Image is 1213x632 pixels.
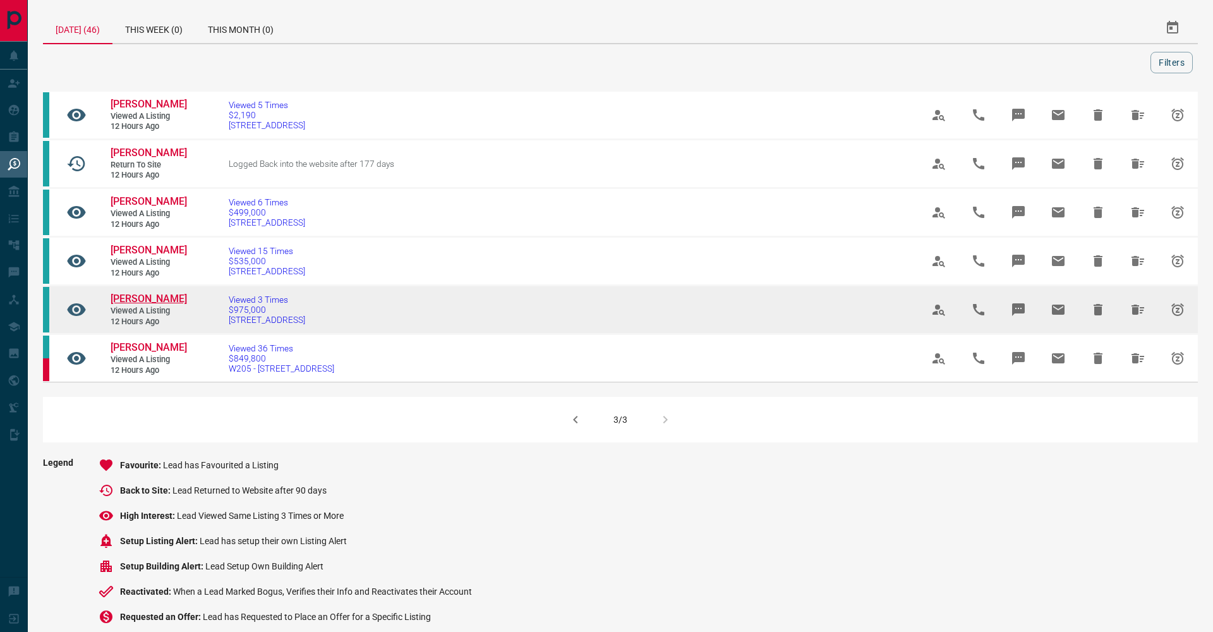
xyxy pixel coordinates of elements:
span: Hide [1083,343,1113,374]
span: Call [963,149,994,179]
span: Hide [1083,295,1113,325]
span: Viewed a Listing [111,209,186,219]
a: Viewed 36 Times$849,800W205 - [STREET_ADDRESS] [229,343,334,374]
span: [PERSON_NAME] [111,293,187,305]
span: View Profile [924,100,954,130]
span: View Profile [924,343,954,374]
span: Email [1043,197,1073,228]
div: condos.ca [43,238,49,284]
span: Viewed 6 Times [229,197,305,207]
span: Email [1043,295,1073,325]
span: Hide [1083,100,1113,130]
span: Snooze [1162,197,1193,228]
span: 12 hours ago [111,170,186,181]
span: [PERSON_NAME] [111,195,187,207]
span: Lead Viewed Same Listing 3 Times or More [177,511,344,521]
span: Lead Setup Own Building Alert [205,561,323,571]
span: [STREET_ADDRESS] [229,120,305,130]
span: When a Lead Marked Bogus, Verifies their Info and Reactivates their Account [173,586,472,597]
span: Lead Returned to Website after 90 days [172,485,327,495]
a: [PERSON_NAME] [111,195,186,209]
span: Message [1003,246,1034,276]
div: 3/3 [613,415,627,425]
span: Logged Back into the website after 177 days [229,159,394,169]
span: Viewed a Listing [111,111,186,122]
span: View Profile [924,295,954,325]
span: View Profile [924,197,954,228]
span: Call [963,197,994,228]
a: [PERSON_NAME] [111,341,186,355]
span: Call [963,246,994,276]
button: Select Date Range [1157,13,1188,43]
span: Hide All from Vinod kumar Kambala [1123,149,1153,179]
span: Hide All from Farshad Foroozan [1123,246,1153,276]
span: Snooze [1162,100,1193,130]
span: Message [1003,197,1034,228]
span: Viewed a Listing [111,355,186,365]
span: Message [1003,149,1034,179]
span: Setup Listing Alert [120,536,200,546]
div: condos.ca [43,141,49,186]
span: [STREET_ADDRESS] [229,315,305,325]
span: Viewed 36 Times [229,343,334,353]
span: High Interest [120,511,177,521]
span: 12 hours ago [111,317,186,327]
span: $499,000 [229,207,305,217]
span: Viewed a Listing [111,306,186,317]
span: Snooze [1162,343,1193,374]
span: Hide [1083,197,1113,228]
span: Lead has Favourited a Listing [163,460,279,470]
a: Viewed 5 Times$2,190[STREET_ADDRESS] [229,100,305,130]
span: Hide All from Peter Vu [1123,197,1153,228]
a: Viewed 3 Times$975,000[STREET_ADDRESS] [229,295,305,325]
span: 12 hours ago [111,268,186,279]
span: Snooze [1162,295,1193,325]
span: [STREET_ADDRESS] [229,217,305,228]
div: condos.ca [43,190,49,235]
span: $2,190 [229,110,305,120]
span: Hide All from Grace M [1123,100,1153,130]
span: 12 hours ago [111,219,186,230]
span: $849,800 [229,353,334,363]
span: Email [1043,149,1073,179]
span: 12 hours ago [111,121,186,132]
a: Viewed 15 Times$535,000[STREET_ADDRESS] [229,246,305,276]
a: [PERSON_NAME] [111,293,186,306]
span: 12 hours ago [111,365,186,376]
span: Hide [1083,246,1113,276]
span: Setup Building Alert [120,561,205,571]
span: Hide All from Mani Wong [1123,295,1153,325]
div: condos.ca [43,92,49,138]
span: [PERSON_NAME] [111,98,187,110]
a: [PERSON_NAME] [111,244,186,257]
span: Requested an Offer [120,612,203,622]
span: Lead has Requested to Place an Offer for a Specific Listing [203,612,431,622]
span: [PERSON_NAME] [111,147,187,159]
span: Return to Site [111,160,186,171]
span: Viewed 5 Times [229,100,305,110]
span: Lead has setup their own Listing Alert [200,536,347,546]
span: [PERSON_NAME] [111,341,187,353]
a: [PERSON_NAME] [111,147,186,160]
span: [PERSON_NAME] [111,244,187,256]
span: Snooze [1162,149,1193,179]
div: condos.ca [43,287,49,332]
span: Email [1043,343,1073,374]
span: Message [1003,343,1034,374]
div: condos.ca [43,336,49,358]
span: W205 - [STREET_ADDRESS] [229,363,334,374]
span: Call [963,100,994,130]
span: View Profile [924,246,954,276]
span: Email [1043,100,1073,130]
div: This Month (0) [195,13,286,43]
span: View Profile [924,149,954,179]
span: Snooze [1162,246,1193,276]
span: Favourite [120,460,163,470]
span: Viewed 3 Times [229,295,305,305]
span: Call [963,343,994,374]
span: Email [1043,246,1073,276]
div: This Week (0) [112,13,195,43]
span: Viewed 15 Times [229,246,305,256]
span: Call [963,295,994,325]
span: Back to Site [120,485,172,495]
